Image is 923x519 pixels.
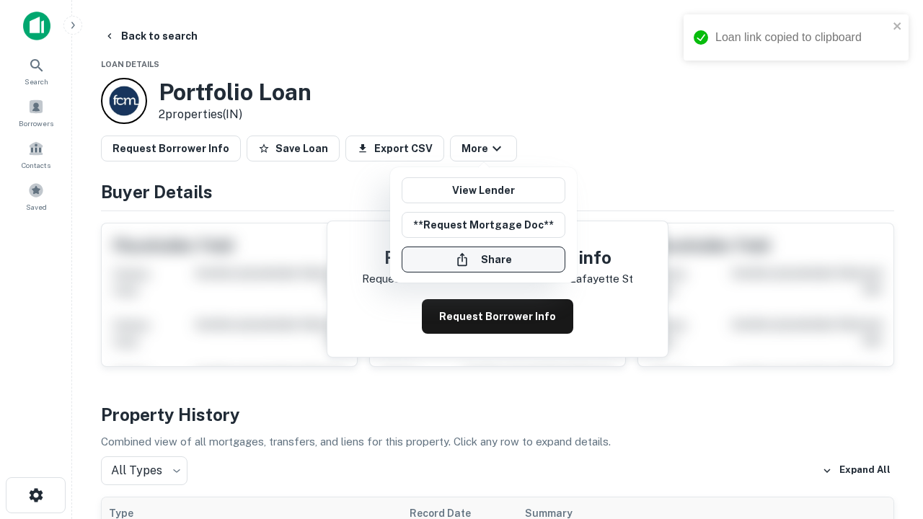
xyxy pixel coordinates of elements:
button: Share [402,247,565,272]
button: **Request Mortgage Doc** [402,212,565,238]
div: Loan link copied to clipboard [715,29,888,46]
a: View Lender [402,177,565,203]
iframe: Chat Widget [851,404,923,473]
button: close [893,20,903,34]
